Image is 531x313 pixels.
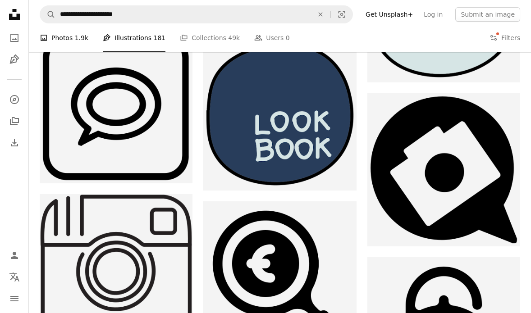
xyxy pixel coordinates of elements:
[360,7,418,22] a: Get Unsplash+
[203,110,356,118] a: A blue oval with the words look book on it
[331,6,352,23] button: Visual search
[5,246,23,264] a: Log in / Sign up
[75,33,88,43] span: 1.9k
[180,23,240,52] a: Collections 49k
[40,23,88,52] a: Photos 1.9k
[40,266,192,274] a: A black and white photo of a camera
[254,23,290,52] a: Users 0
[203,38,356,191] img: A blue oval with the words look book on it
[367,93,520,246] img: A black and white photo of a camera in a speech bubble
[40,6,55,23] button: Search Unsplash
[5,50,23,68] a: Illustrations
[5,112,23,130] a: Collections
[40,31,192,183] img: A black and white photo of a speech bubble
[490,23,520,52] button: Filters
[5,5,23,25] a: Home — Unsplash
[367,166,520,174] a: A black and white photo of a camera in a speech bubble
[40,103,192,111] a: A black and white photo of a speech bubble
[5,134,23,152] a: Download History
[228,33,240,43] span: 49k
[5,91,23,109] a: Explore
[5,268,23,286] button: Language
[5,29,23,47] a: Photos
[203,273,356,281] a: A magnifying glass filled with a question mark
[5,290,23,308] button: Menu
[286,33,290,43] span: 0
[40,5,353,23] form: Find visuals sitewide
[311,6,330,23] button: Clear
[418,7,448,22] a: Log in
[455,7,520,22] button: Submit an image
